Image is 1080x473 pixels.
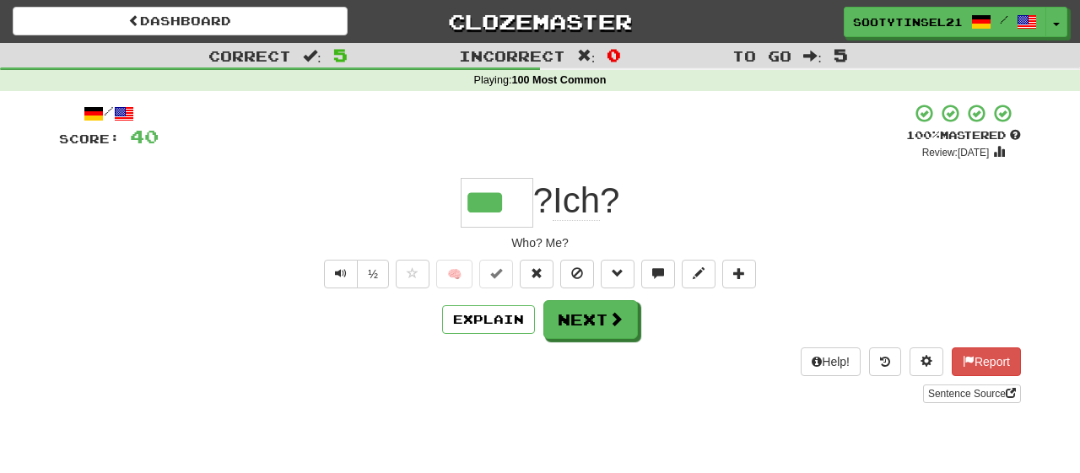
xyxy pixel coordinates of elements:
button: Explain [442,305,535,334]
button: Ignore sentence (alt+i) [560,260,594,288]
span: : [303,49,321,63]
div: Mastered [906,128,1021,143]
div: / [59,103,159,124]
button: Play sentence audio (ctl+space) [324,260,358,288]
a: Clozemaster [373,7,708,36]
span: To go [732,47,791,64]
span: 5 [333,45,348,65]
span: : [803,49,822,63]
div: Text-to-speech controls [321,260,389,288]
span: Incorrect [459,47,565,64]
a: Sootytinsel21 / [844,7,1046,37]
span: Score: [59,132,120,146]
strong: 100 Most Common [511,74,606,86]
button: Reset to 0% Mastered (alt+r) [520,260,553,288]
button: Set this sentence to 100% Mastered (alt+m) [479,260,513,288]
button: Discuss sentence (alt+u) [641,260,675,288]
button: Help! [801,347,861,376]
span: ? ? [533,180,620,221]
span: Correct [208,47,291,64]
button: Report [952,347,1021,376]
button: Add to collection (alt+a) [722,260,756,288]
button: Edit sentence (alt+d) [682,260,715,288]
button: Next [543,300,638,339]
span: 0 [607,45,621,65]
span: 100 % [906,128,940,142]
button: Grammar (alt+g) [601,260,634,288]
small: Review: [DATE] [922,147,990,159]
button: Favorite sentence (alt+f) [396,260,429,288]
span: Ich [553,180,600,221]
div: Who? Me? [59,234,1021,251]
button: ½ [357,260,389,288]
span: / [1000,13,1008,25]
button: 🧠 [436,260,472,288]
button: Round history (alt+y) [869,347,901,376]
a: Dashboard [13,7,348,35]
span: 5 [834,45,848,65]
span: Sootytinsel21 [853,14,963,30]
span: : [577,49,596,63]
span: 40 [130,126,159,147]
a: Sentence Source [923,384,1021,403]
